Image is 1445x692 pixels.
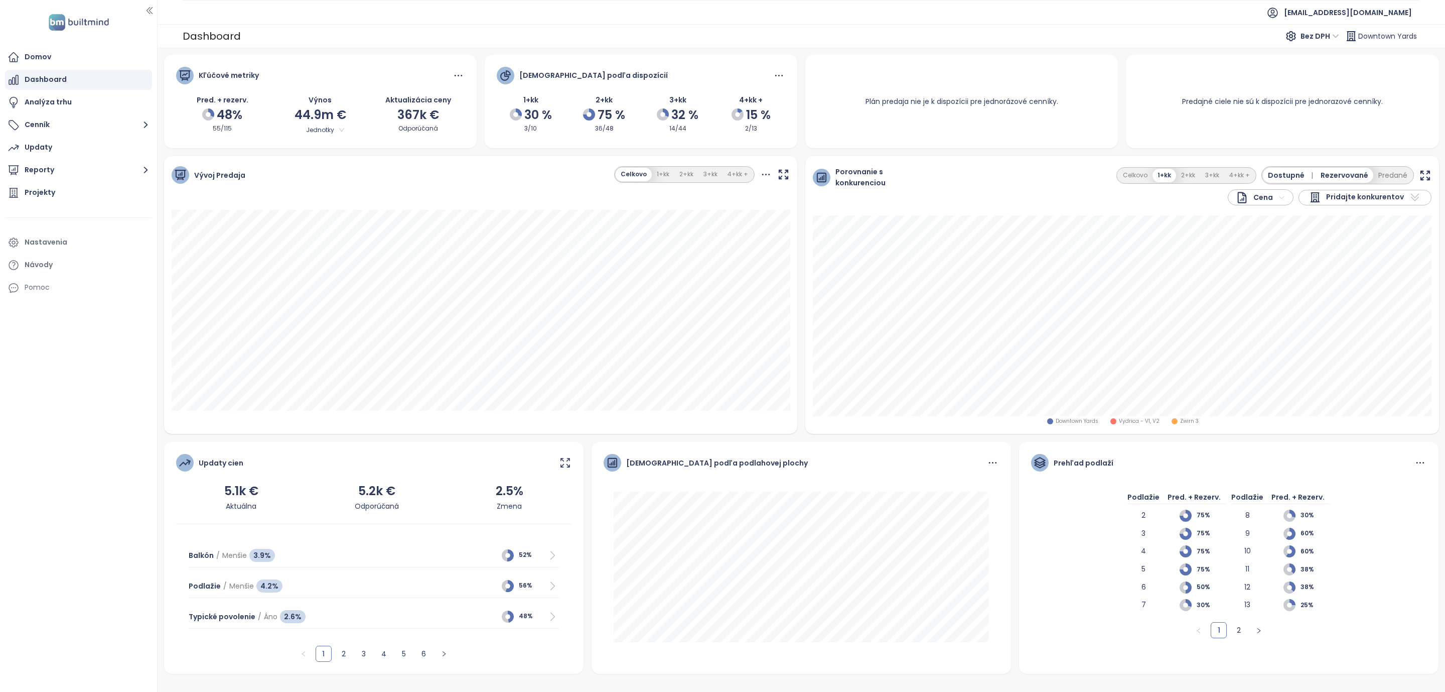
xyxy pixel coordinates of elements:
[1127,492,1160,510] div: Podlažie
[1326,191,1404,203] span: Pridajte konkurentov
[523,95,538,105] span: 1+kk
[46,12,112,33] img: logo
[301,651,307,657] span: left
[25,281,50,294] div: Pomoc
[1301,583,1330,592] span: 38%
[199,457,243,469] div: Updaty cien
[25,186,55,199] div: Projekty
[176,124,269,134] div: 55/115
[264,611,277,622] span: Áno
[436,646,452,662] li: Nasledujúca strana
[25,236,67,249] div: Nastavenia
[1231,582,1263,600] div: 12
[1180,417,1199,425] span: Zwirn 3
[1231,528,1263,546] div: 9
[698,168,723,181] button: 3+kk
[217,105,242,125] span: 48%
[416,646,432,662] li: 6
[296,646,312,662] button: left
[229,581,254,592] span: Menšie
[356,646,372,662] li: 3
[189,550,214,561] span: Balkón
[497,124,565,134] div: 3/10
[224,482,258,501] div: 5.1k €
[1197,511,1226,520] span: 75%
[355,501,399,512] div: Odporúčaná
[570,124,638,134] div: 36/48
[496,501,523,512] div: Zmena
[199,70,259,81] div: Kľúčové metriky
[1162,492,1226,510] div: Pred. + Rezerv.
[5,115,152,135] button: Cenník
[1301,547,1330,556] span: 60%
[197,95,248,105] span: Pred. + rezerv.
[1127,545,1160,563] div: 4
[376,646,391,661] a: 4
[1268,170,1317,181] span: Dostupné
[25,73,67,86] div: Dashboard
[5,233,152,253] a: Nastavenia
[189,581,221,592] span: Podlažie
[397,106,439,123] span: 367k €
[1127,563,1160,582] div: 5
[746,105,771,125] span: 15 %
[496,482,523,501] div: 2.5%
[739,95,763,105] span: 4+kk +
[626,457,808,469] div: [DEMOGRAPHIC_DATA] podľa podlahovej plochy
[5,183,152,203] a: Projekty
[189,611,255,622] span: Typické povolenie
[616,168,652,181] button: Celkovo
[598,105,625,125] span: 75 %
[1301,29,1339,44] span: Bez DPH
[1152,169,1176,182] button: 1+kk
[376,646,392,662] li: 4
[524,105,552,125] span: 30 %
[1321,170,1368,181] span: Rezervované
[25,51,51,63] div: Domov
[416,646,431,661] a: 6
[222,550,247,561] span: Menšie
[223,581,227,592] span: /
[1191,622,1207,638] li: Predchádzajúca strana
[372,94,465,105] div: Aktualizácia ceny
[853,84,1070,119] div: Plán predaja nie je k dispozícii pre jednorázové cenníky.
[1170,84,1395,119] div: Predajné ciele nie sú k dispozícii pre jednorazové cenníky.
[671,105,698,125] span: 32 %
[396,646,412,662] li: 5
[296,646,312,662] li: Predchádzajúca strana
[1197,529,1226,538] span: 75%
[1231,545,1263,563] div: 10
[1118,169,1152,182] button: Celkovo
[1301,601,1330,610] span: 25%
[519,612,539,621] span: 48%
[25,96,72,108] div: Analýza trhu
[1127,582,1160,600] div: 6
[25,259,53,271] div: Návody
[1197,583,1226,592] span: 50%
[1231,623,1246,638] a: 2
[441,651,447,657] span: right
[280,610,306,623] span: 2.6%
[295,106,346,123] span: 44.9m €
[1176,169,1200,182] button: 2+kk
[1358,27,1417,45] span: Downtown Yards
[25,141,52,154] div: Updaty
[1231,510,1263,528] div: 8
[5,255,152,275] a: Návody
[1251,622,1267,638] button: right
[1251,622,1267,638] li: Nasledujúca strana
[1054,457,1113,469] div: Prehľad podlaží
[436,646,452,662] button: right
[1056,417,1098,425] span: Downtown Yards
[669,95,686,105] span: 3+kk
[274,94,367,105] div: Výnos
[519,581,539,591] span: 56%
[5,278,152,298] div: Pomoc
[1301,529,1330,538] span: 60%
[316,646,332,662] li: 1
[1311,170,1313,180] span: |
[183,26,241,46] div: Dashboard
[1231,622,1247,638] li: 2
[1301,511,1330,520] span: 30%
[1127,599,1160,617] div: 7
